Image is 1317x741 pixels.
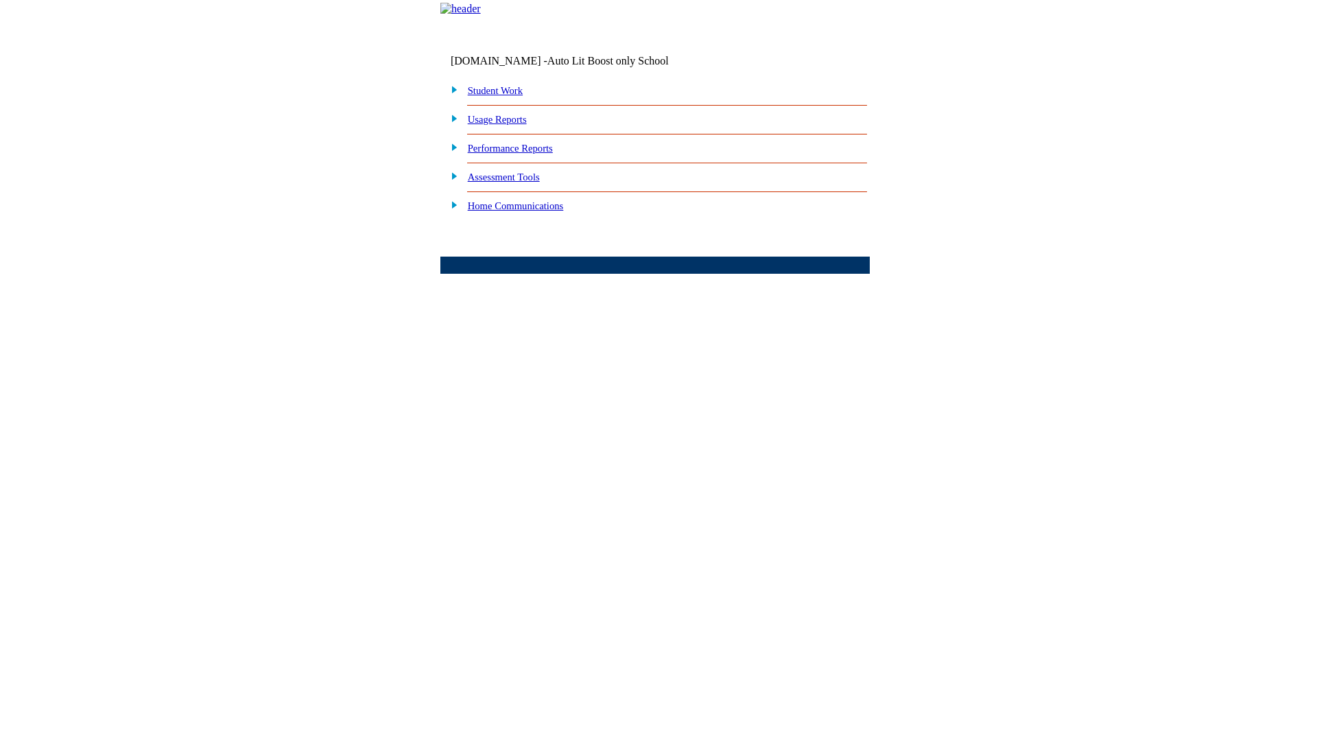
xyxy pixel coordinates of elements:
[444,141,458,153] img: plus.gif
[444,198,458,211] img: plus.gif
[468,85,523,96] a: Student Work
[468,143,553,154] a: Performance Reports
[444,83,458,95] img: plus.gif
[468,172,540,183] a: Assessment Tools
[444,112,458,124] img: plus.gif
[468,114,527,125] a: Usage Reports
[547,55,669,67] nobr: Auto Lit Boost only School
[444,169,458,182] img: plus.gif
[440,3,481,15] img: header
[468,200,564,211] a: Home Communications
[451,55,703,67] td: [DOMAIN_NAME] -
